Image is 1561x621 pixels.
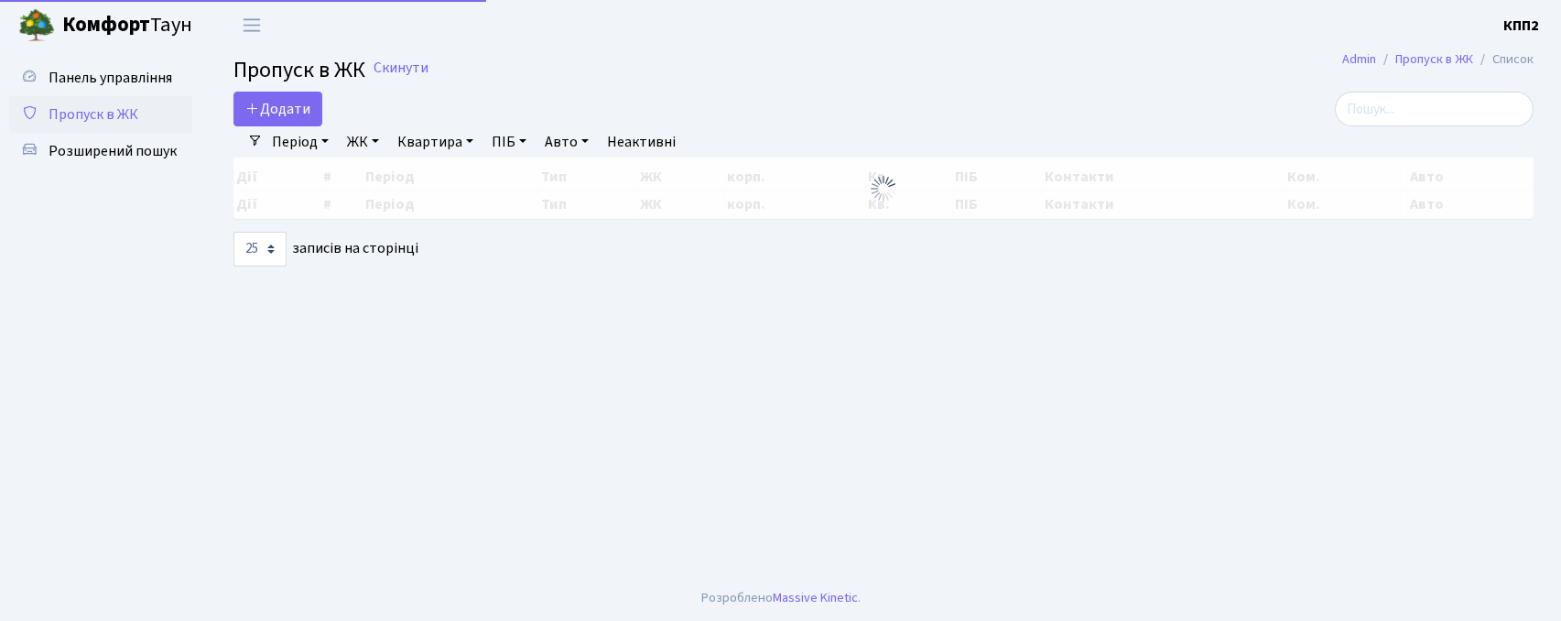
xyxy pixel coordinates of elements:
a: Пропуск в ЖК [9,96,192,133]
img: Обробка... [869,174,898,203]
a: Квартира [390,126,481,158]
a: ЖК [340,126,386,158]
a: ПІБ [484,126,534,158]
a: Панель управління [9,60,192,96]
label: записів на сторінці [233,232,418,267]
span: Пропуск в ЖК [49,104,138,125]
a: Пропуск в ЖК [1395,49,1473,69]
a: Неактивні [600,126,683,158]
a: Розширений пошук [9,133,192,169]
span: Панель управління [49,68,172,88]
nav: breadcrumb [1315,40,1561,79]
a: Admin [1342,49,1376,69]
a: Авто [537,126,596,158]
button: Переключити навігацію [229,10,275,40]
a: КПП2 [1503,15,1539,37]
div: Розроблено . [701,588,861,608]
a: Період [265,126,336,158]
select: записів на сторінці [233,232,287,267]
b: Комфорт [62,10,150,39]
li: Список [1473,49,1534,70]
input: Пошук... [1335,92,1534,126]
span: Пропуск в ЖК [233,54,365,86]
span: Таун [62,10,192,41]
img: logo.png [18,7,55,44]
span: Розширений пошук [49,141,177,161]
a: Додати [233,92,322,126]
a: Скинути [374,60,428,77]
span: Додати [245,99,310,119]
a: Massive Kinetic [773,588,858,607]
b: КПП2 [1503,16,1539,36]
